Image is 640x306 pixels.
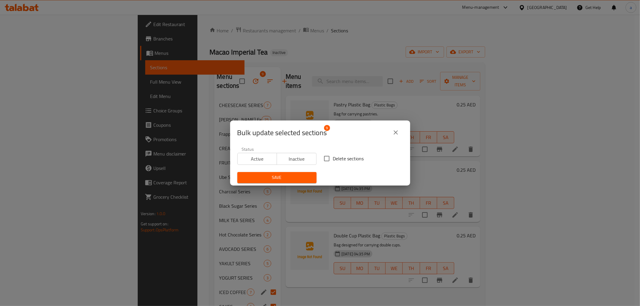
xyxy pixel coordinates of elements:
span: Delete sections [333,155,364,162]
button: Inactive [277,153,317,165]
button: close [389,125,403,140]
span: Save [242,174,312,181]
button: Save [237,172,317,183]
span: Active [240,155,275,163]
span: 9 [324,125,330,131]
span: Selected section count [237,128,327,138]
span: Inactive [279,155,314,163]
button: Active [237,153,277,165]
